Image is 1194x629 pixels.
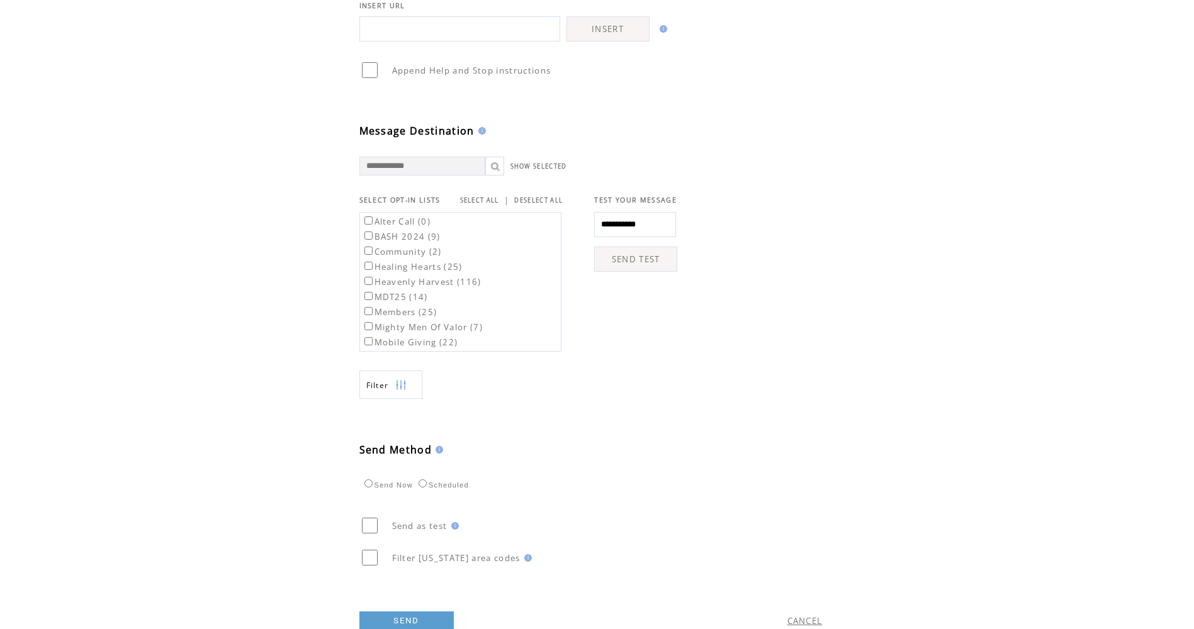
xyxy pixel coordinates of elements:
[364,277,373,285] input: Heavenly Harvest (116)
[594,196,677,204] span: TEST YOUR MESSAGE
[359,443,432,457] span: Send Method
[359,1,405,10] span: INSERT URL
[362,246,442,257] label: Community (2)
[364,479,373,487] input: Send Now
[504,194,509,206] span: |
[364,292,373,300] input: MDT25 (14)
[656,25,667,33] img: help.gif
[362,337,458,348] label: Mobile Giving (22)
[362,291,428,303] label: MDT25 (14)
[514,196,563,204] a: DESELECT ALL
[460,196,499,204] a: SELECT ALL
[521,554,532,562] img: help.gif
[362,231,441,242] label: BASH 2024 (9)
[594,247,677,272] a: SEND TEST
[787,615,823,626] a: CANCEL
[366,380,389,391] span: Show filters
[364,231,373,240] input: BASH 2024 (9)
[364,247,373,255] input: Community (2)
[415,481,469,489] label: Scheduled
[475,127,486,135] img: help.gif
[392,65,551,76] span: Append Help and Stop instructions
[364,322,373,330] input: Mighty Men Of Valor (7)
[395,371,407,399] img: filters.png
[566,16,650,42] a: INSERT
[362,321,483,333] label: Mighty Men Of Valor (7)
[392,552,521,564] span: Filter [US_STATE] area codes
[364,307,373,315] input: Members (25)
[359,196,441,204] span: SELECT OPT-IN LISTS
[448,522,459,530] img: help.gif
[419,479,427,487] input: Scheduled
[361,481,413,489] label: Send Now
[362,261,463,272] label: Healing Hearts (25)
[362,306,437,318] label: Members (25)
[362,216,431,227] label: Alter Call (0)
[364,337,373,345] input: Mobile Giving (22)
[359,124,475,138] span: Message Destination
[392,520,448,532] span: Send as test
[510,162,567,170] a: SHOW SELECTED
[364,216,373,225] input: Alter Call (0)
[359,370,422,399] a: Filter
[362,276,482,287] label: Heavenly Harvest (116)
[364,262,373,270] input: Healing Hearts (25)
[432,446,443,454] img: help.gif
